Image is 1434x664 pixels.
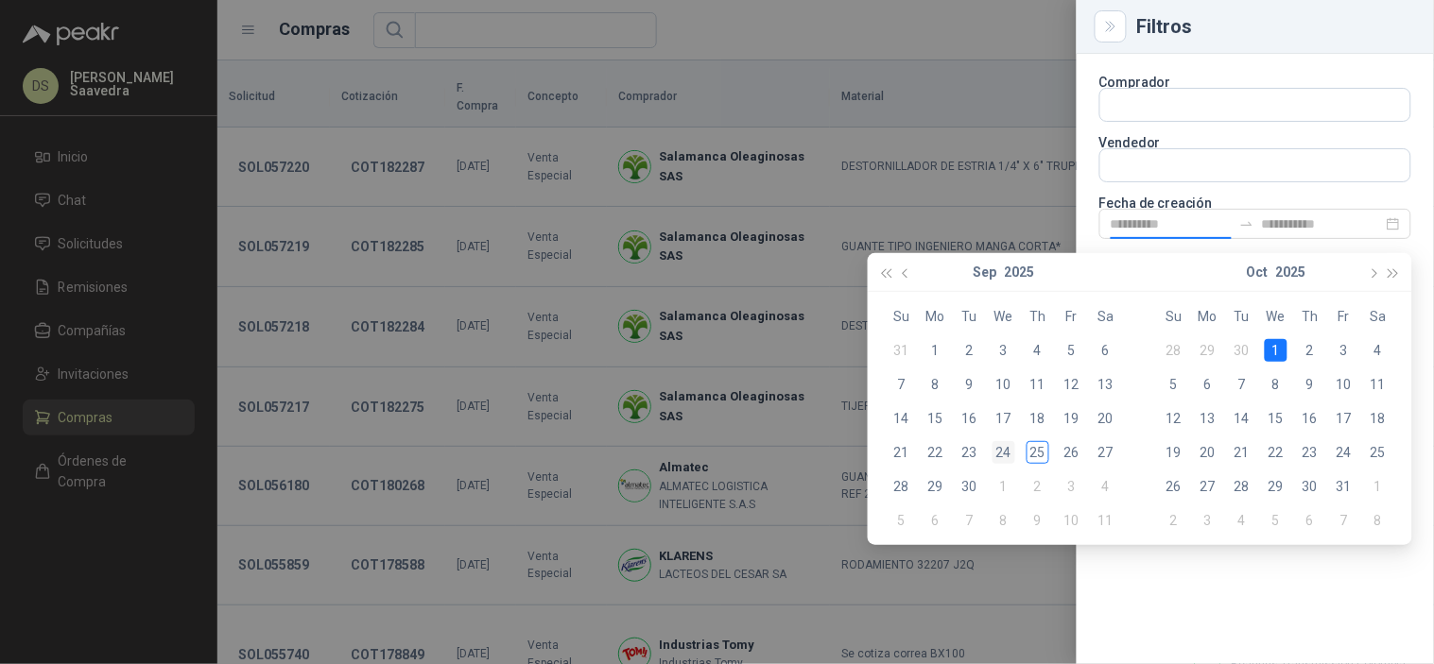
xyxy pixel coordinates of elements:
button: 2025 [1004,253,1034,291]
td: 2025-10-08 [1259,367,1293,401]
div: 9 [1299,373,1322,396]
span: swap-right [1239,216,1254,231]
div: 6 [1095,339,1117,362]
td: 2025-10-24 [1327,435,1361,469]
td: 2025-09-20 [1089,401,1123,435]
td: 2025-09-05 [1055,333,1089,367]
div: 28 [1163,339,1185,362]
td: 2025-10-14 [1225,401,1259,435]
td: 2025-10-31 [1327,469,1361,503]
td: 2025-10-08 [987,503,1021,537]
td: 2025-09-16 [953,401,987,435]
td: 2025-11-07 [1327,503,1361,537]
td: 2025-10-16 [1293,401,1327,435]
div: 11 [1095,509,1117,532]
div: 23 [959,441,981,464]
td: 2025-09-14 [885,401,919,435]
div: 30 [959,475,981,498]
div: 4 [1367,339,1390,362]
td: 2025-11-05 [1259,503,1293,537]
th: Fr [1055,299,1089,333]
div: 24 [1333,441,1356,464]
div: 11 [1027,373,1049,396]
div: 5 [1265,509,1287,532]
div: 14 [890,407,913,430]
div: 16 [1299,407,1322,430]
td: 2025-11-03 [1191,503,1225,537]
th: Mo [919,299,953,333]
div: 19 [1163,441,1185,464]
div: 3 [993,339,1015,362]
span: to [1239,216,1254,231]
td: 2025-10-20 [1191,435,1225,469]
td: 2025-09-30 [953,469,987,503]
p: Vendedor [1099,137,1411,148]
div: 4 [1027,339,1049,362]
td: 2025-09-10 [987,367,1021,401]
div: 10 [1333,373,1356,396]
th: Tu [953,299,987,333]
div: 2 [1163,509,1185,532]
div: 5 [1061,339,1083,362]
td: 2025-10-01 [1259,333,1293,367]
td: 2025-09-29 [919,469,953,503]
button: 2025 [1275,253,1305,291]
div: 16 [959,407,981,430]
td: 2025-09-12 [1055,367,1089,401]
div: 25 [1367,441,1390,464]
td: 2025-08-31 [885,333,919,367]
div: 31 [1333,475,1356,498]
div: 15 [924,407,947,430]
th: We [1259,299,1293,333]
div: 6 [1299,509,1322,532]
td: 2025-10-27 [1191,469,1225,503]
th: Th [1021,299,1055,333]
td: 2025-10-03 [1327,333,1361,367]
div: 1 [1367,475,1390,498]
td: 2025-09-30 [1225,333,1259,367]
div: 31 [890,339,913,362]
td: 2025-09-19 [1055,401,1089,435]
div: 13 [1095,373,1117,396]
td: 2025-09-06 [1089,333,1123,367]
td: 2025-10-29 [1259,469,1293,503]
td: 2025-09-11 [1021,367,1055,401]
div: 5 [890,509,913,532]
td: 2025-10-17 [1327,401,1361,435]
td: 2025-09-04 [1021,333,1055,367]
td: 2025-09-09 [953,367,987,401]
td: 2025-10-04 [1361,333,1395,367]
div: 27 [1197,475,1219,498]
td: 2025-09-02 [953,333,987,367]
div: 17 [1333,407,1356,430]
td: 2025-09-28 [885,469,919,503]
td: 2025-09-28 [1157,333,1191,367]
button: Sep [973,253,996,291]
td: 2025-10-05 [885,503,919,537]
td: 2025-09-13 [1089,367,1123,401]
div: 7 [1231,373,1253,396]
td: 2025-10-26 [1157,469,1191,503]
div: 7 [1333,509,1356,532]
div: 18 [1367,407,1390,430]
td: 2025-10-03 [1055,469,1089,503]
div: 7 [890,373,913,396]
div: 14 [1231,407,1253,430]
div: 10 [993,373,1015,396]
div: 26 [1163,475,1185,498]
div: 19 [1061,407,1083,430]
div: 25 [1027,441,1049,464]
td: 2025-10-09 [1293,367,1327,401]
div: 3 [1061,475,1083,498]
div: 24 [993,441,1015,464]
td: 2025-10-28 [1225,469,1259,503]
div: 21 [890,441,913,464]
div: 23 [1299,441,1322,464]
div: 18 [1027,407,1049,430]
th: Sa [1361,299,1395,333]
div: 5 [1163,373,1185,396]
div: 8 [1367,509,1390,532]
div: 29 [1265,475,1287,498]
td: 2025-10-25 [1361,435,1395,469]
td: 2025-10-11 [1361,367,1395,401]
